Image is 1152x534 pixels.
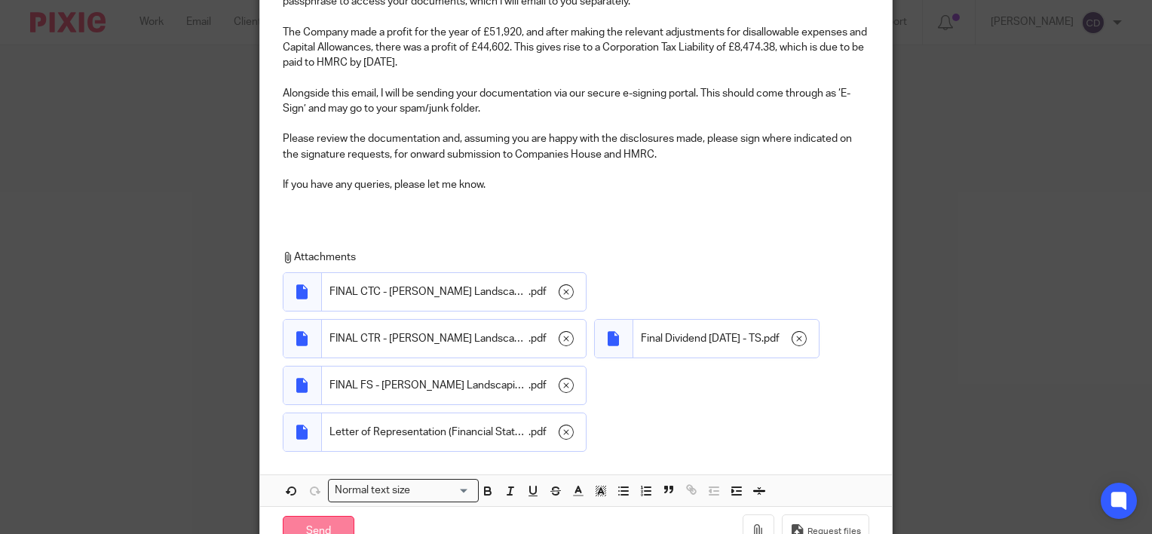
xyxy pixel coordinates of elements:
div: . [633,320,819,358]
div: . [322,273,586,311]
input: Search for option [415,483,470,499]
span: pdf [531,378,547,393]
span: Final Dividend [DATE] - TS [641,331,761,346]
span: FINAL FS - [PERSON_NAME] Landscaping Ltd [DATE] [329,378,529,393]
span: FINAL CTC - [PERSON_NAME] Landscaping Ltd [DATE] [329,284,529,299]
p: The Company made a profit for the year of £51,920, and after making the relevant adjustments for ... [283,25,869,71]
span: FINAL CTR - [PERSON_NAME] Landscaping Ltd [DATE] [329,331,529,346]
span: Letter of Representation (Financial Statements) [329,425,529,440]
div: . [322,367,586,404]
span: pdf [531,425,547,440]
p: Please review the documentation and, assuming you are happy with the disclosures made, please sig... [283,131,869,162]
p: Attachments [283,250,862,265]
span: pdf [531,331,547,346]
p: Alongside this email, I will be sending your documentation via our secure e-signing portal. This ... [283,86,869,117]
p: If you have any queries, please let me know. [283,177,869,192]
div: . [322,413,586,451]
div: . [322,320,586,358]
span: Normal text size [332,483,414,499]
span: pdf [764,331,780,346]
div: Search for option [328,479,479,502]
span: pdf [531,284,547,299]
